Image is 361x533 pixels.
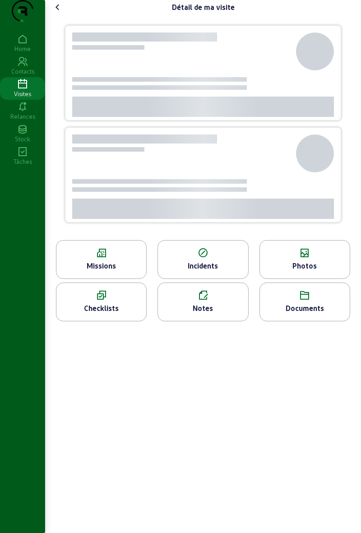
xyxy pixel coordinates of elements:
[158,303,248,314] div: Notes
[260,303,350,314] div: Documents
[56,303,146,314] div: Checklists
[260,260,350,271] div: Photos
[158,260,248,271] div: Incidents
[56,260,146,271] div: Missions
[172,2,235,13] div: Détail de ma visite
